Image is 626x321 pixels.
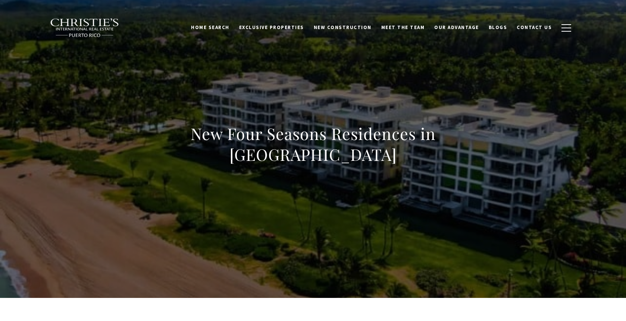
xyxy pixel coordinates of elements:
a: Home Search [186,20,234,35]
span: Exclusive Properties [239,24,304,31]
a: Meet the Team [376,20,430,35]
a: New Construction [309,20,376,35]
span: New Construction [314,24,372,31]
img: Christie's International Real Estate black text logo [50,18,119,38]
a: Blogs [484,20,512,35]
span: Contact Us [517,24,552,31]
a: Exclusive Properties [234,20,309,35]
a: Our Advantage [429,20,484,35]
h1: New Four Seasons Residences in [GEOGRAPHIC_DATA] [148,123,478,165]
span: Our Advantage [434,24,479,31]
span: Blogs [489,24,507,31]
